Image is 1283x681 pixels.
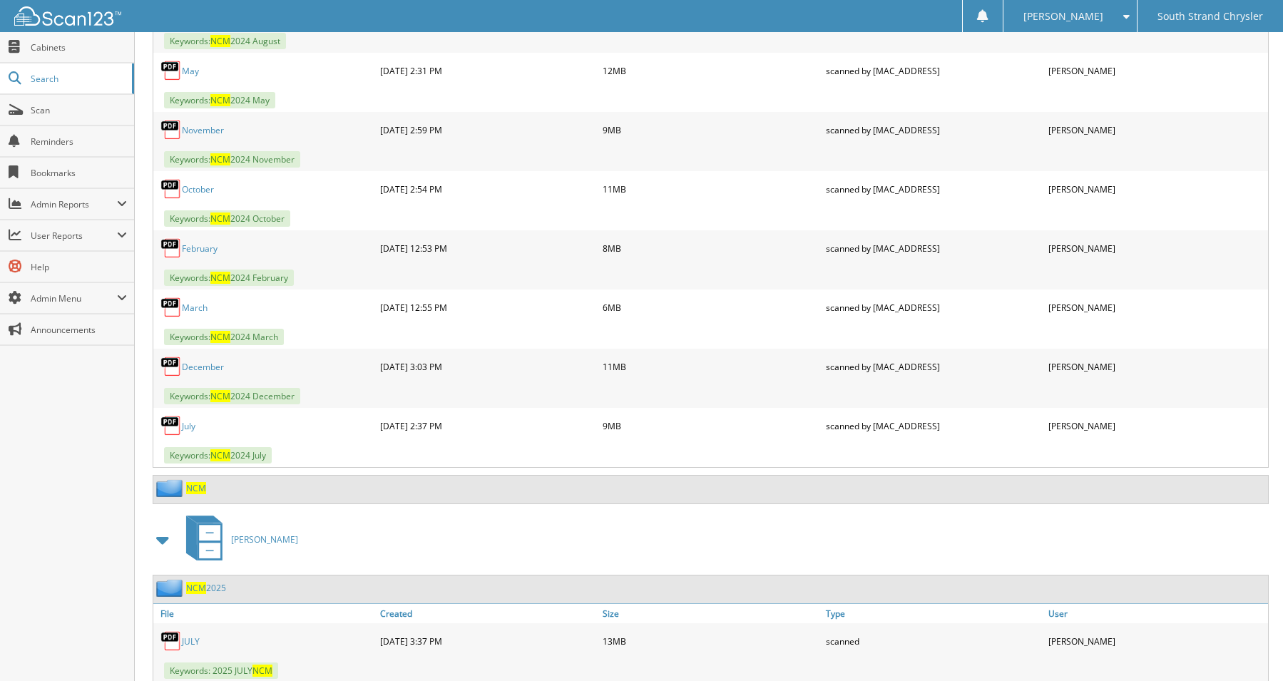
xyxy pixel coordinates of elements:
img: scan123-logo-white.svg [14,6,121,26]
span: NCM [210,449,230,461]
span: Keywords: 2024 October [164,210,290,227]
img: folder2.png [156,579,186,597]
span: Help [31,261,127,273]
span: Admin Reports [31,198,117,210]
img: PDF.png [160,178,182,200]
span: Keywords: 2024 February [164,270,294,286]
a: File [153,604,377,623]
div: 8MB [599,234,822,262]
span: NCM [210,153,230,165]
a: December [182,361,224,373]
div: [DATE] 12:53 PM [377,234,600,262]
a: User [1045,604,1268,623]
div: [DATE] 3:03 PM [377,352,600,381]
span: Keywords: 2024 December [164,388,300,404]
div: [PERSON_NAME] [1045,56,1268,85]
span: Bookmarks [31,167,127,179]
a: February [182,242,218,255]
div: [DATE] 3:37 PM [377,627,600,655]
div: scanned by [MAC_ADDRESS] [822,56,1046,85]
div: [DATE] 12:55 PM [377,293,600,322]
span: Cabinets [31,41,127,53]
img: PDF.png [160,297,182,318]
img: PDF.png [160,60,182,81]
img: folder2.png [156,479,186,497]
a: JULY [182,635,200,647]
span: Keywords: 2024 March [164,329,284,345]
img: PDF.png [160,119,182,140]
div: [DATE] 2:31 PM [377,56,600,85]
div: [DATE] 2:59 PM [377,116,600,144]
span: Reminders [31,135,127,148]
a: March [182,302,208,314]
span: NCM [210,272,230,284]
div: [PERSON_NAME] [1045,293,1268,322]
div: scanned by [MAC_ADDRESS] [822,116,1046,144]
span: Scan [31,104,127,116]
div: scanned by [MAC_ADDRESS] [822,411,1046,440]
span: User Reports [31,230,117,242]
div: 11MB [599,175,822,203]
span: Keywords: 2024 May [164,92,275,108]
span: NCM [210,94,230,106]
div: 12MB [599,56,822,85]
a: Created [377,604,600,623]
a: October [182,183,214,195]
span: Keywords: 2024 November [164,151,300,168]
span: Keywords: 2024 July [164,447,272,464]
div: scanned by [MAC_ADDRESS] [822,234,1046,262]
img: PDF.png [160,237,182,259]
div: 9MB [599,411,822,440]
span: NCM [210,331,230,343]
div: scanned by [MAC_ADDRESS] [822,293,1046,322]
div: [PERSON_NAME] [1045,116,1268,144]
a: Type [822,604,1046,623]
div: scanned [822,627,1046,655]
div: 6MB [599,293,822,322]
span: Keywords: 2024 August [164,33,286,49]
span: NCM [252,665,272,677]
div: 11MB [599,352,822,381]
span: Keywords: 2025 JULY [164,662,278,679]
div: [PERSON_NAME] [1045,352,1268,381]
div: 9MB [599,116,822,144]
a: May [182,65,199,77]
span: NCM [186,582,206,594]
span: NCM [210,213,230,225]
span: NCM [210,390,230,402]
a: July [182,420,195,432]
span: NCM [210,35,230,47]
a: Size [599,604,822,623]
div: 13MB [599,627,822,655]
div: [PERSON_NAME] [1045,411,1268,440]
a: [PERSON_NAME] [178,511,298,568]
div: scanned by [MAC_ADDRESS] [822,175,1046,203]
span: Admin Menu [31,292,117,304]
iframe: Chat Widget [1212,613,1283,681]
span: Announcements [31,324,127,336]
span: [PERSON_NAME] [231,533,298,546]
span: South Strand Chrysler [1157,12,1263,21]
div: scanned by [MAC_ADDRESS] [822,352,1046,381]
div: [PERSON_NAME] [1045,175,1268,203]
a: NCM2025 [186,582,226,594]
div: [DATE] 2:37 PM [377,411,600,440]
img: PDF.png [160,356,182,377]
div: [PERSON_NAME] [1045,234,1268,262]
img: PDF.png [160,415,182,436]
span: Search [31,73,125,85]
span: [PERSON_NAME] [1023,12,1103,21]
div: [DATE] 2:54 PM [377,175,600,203]
a: November [182,124,224,136]
img: PDF.png [160,630,182,652]
div: [PERSON_NAME] [1045,627,1268,655]
a: NCM [186,482,206,494]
